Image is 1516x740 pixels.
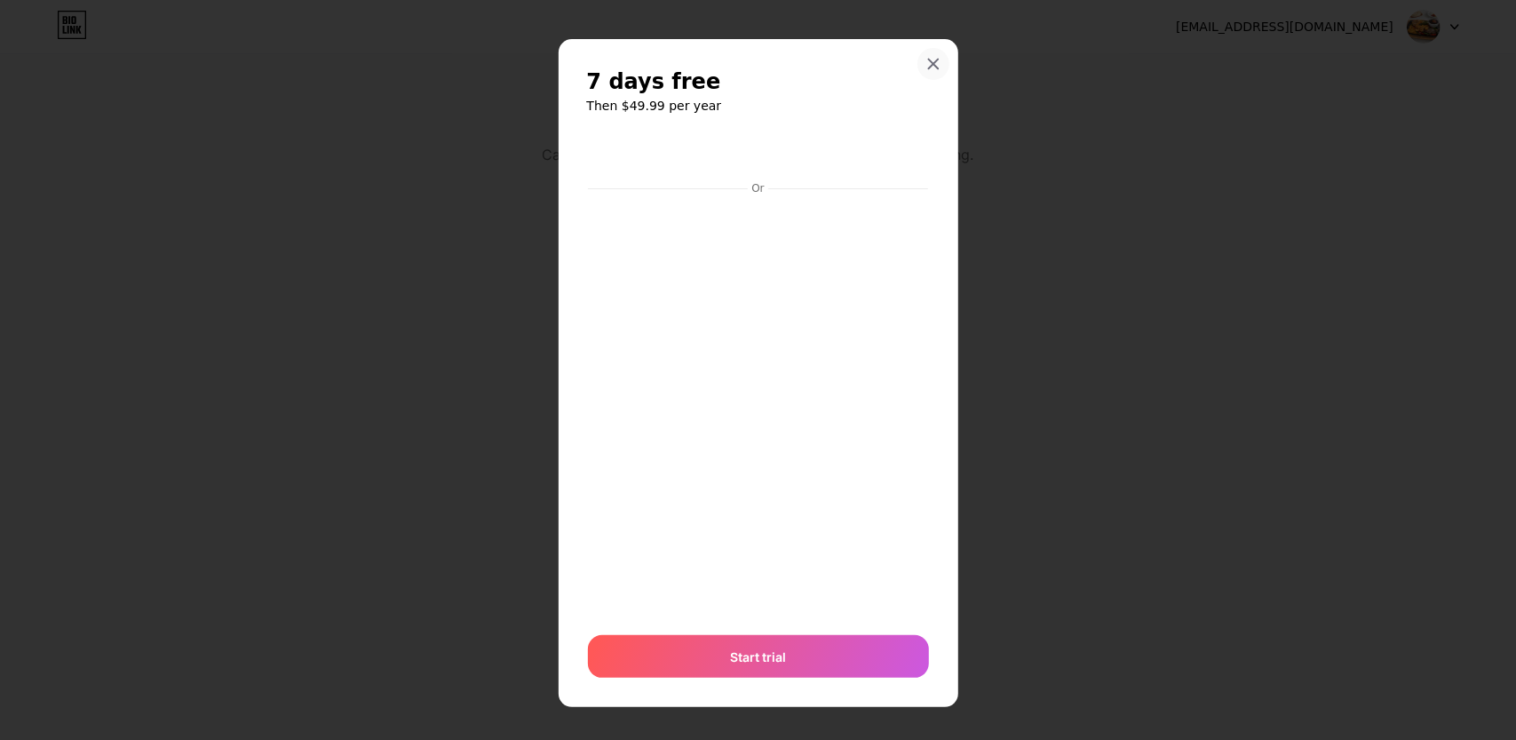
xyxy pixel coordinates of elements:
[588,133,929,176] iframe: Secure payment button frame
[587,68,721,96] span: 7 days free
[730,648,786,666] span: Start trial
[587,97,930,115] h6: Then $49.99 per year
[584,197,933,617] iframe: Secure payment input frame
[748,181,767,195] div: Or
